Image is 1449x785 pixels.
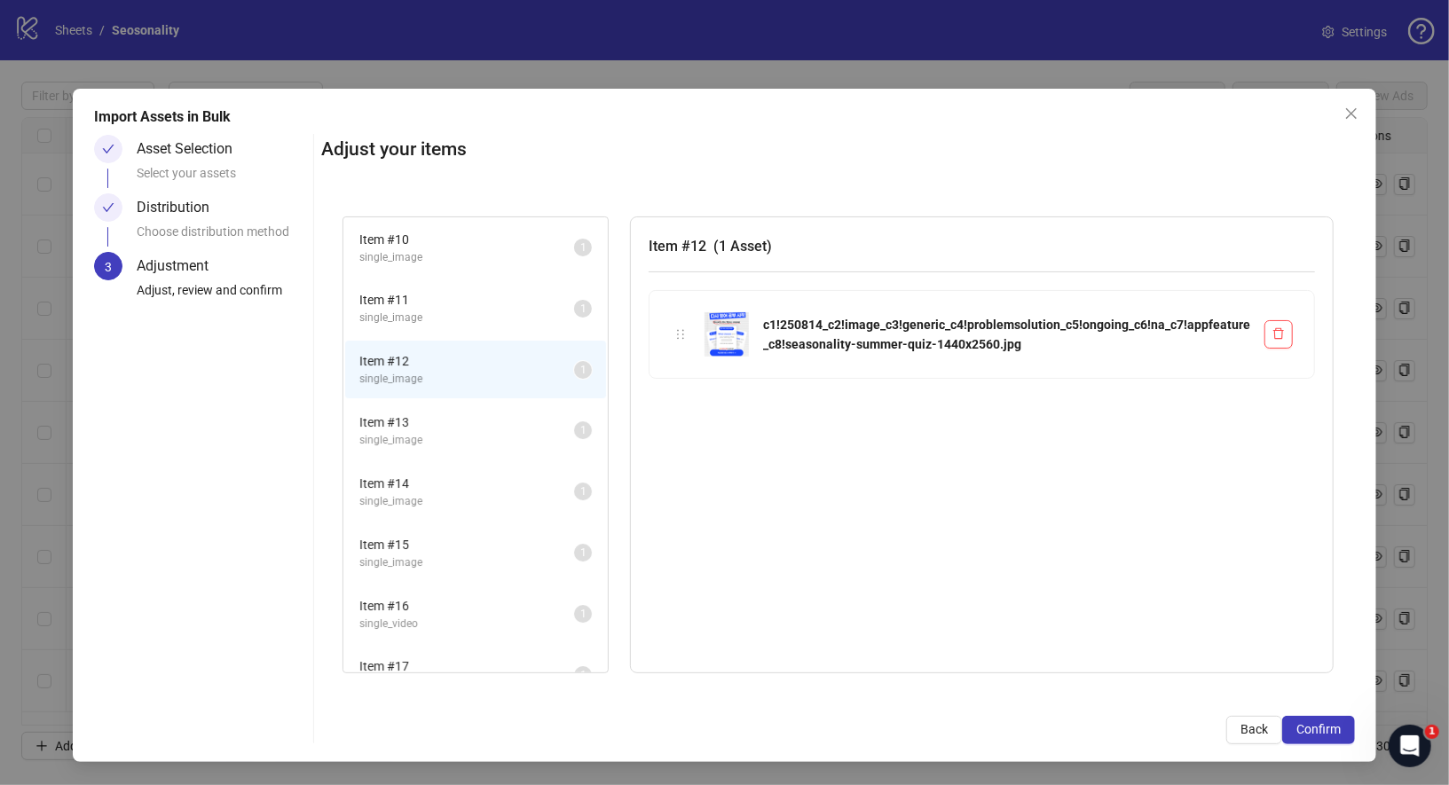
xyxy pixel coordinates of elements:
span: single_image [359,310,574,326]
button: Close [1337,99,1366,128]
h3: Item # 12 [649,235,1315,257]
div: Select your assets [137,163,307,193]
span: single_image [359,493,574,510]
sup: 1 [574,544,592,561]
span: Item # 16 [359,596,574,616]
span: check [102,201,114,214]
button: Confirm [1282,716,1355,744]
span: 1 [580,485,587,498]
div: Choose distribution method [137,222,307,252]
span: single_image [359,432,574,449]
span: Item # 12 [359,351,574,371]
sup: 1 [574,361,592,379]
span: 1 [580,302,587,315]
span: holder [674,328,687,341]
span: 1 [580,364,587,376]
span: 1 [1425,725,1439,739]
span: check [102,143,114,155]
span: single_video [359,616,574,632]
div: Adjustment [137,252,223,280]
span: Item # 14 [359,474,574,493]
span: 1 [580,608,587,620]
span: delete [1272,327,1285,340]
div: Import Assets in Bulk [94,106,1356,128]
span: Back [1240,722,1268,736]
div: Distribution [137,193,224,222]
sup: 1 [574,483,592,500]
span: Item # 10 [359,230,574,249]
span: ( 1 Asset ) [713,238,772,255]
div: c1!250814_c2!image_c3!generic_c4!problemsolution_c5!ongoing_c6!na_c7!appfeature _c8!seasonality-s... [763,315,1250,354]
span: Item # 17 [359,656,574,676]
span: single_image [359,371,574,388]
div: holder [671,325,690,344]
sup: 1 [574,239,592,256]
h2: Adjust your items [321,135,1355,164]
button: Back [1226,716,1282,744]
sup: 1 [574,605,592,623]
div: Adjust, review and confirm [137,280,307,310]
span: Item # 13 [359,412,574,432]
span: single_image [359,249,574,266]
sup: 1 [574,666,592,684]
img: c1!250814_c2!image_c3!generic_c4!problemsolution_c5!ongoing_c6!na_c7!appfeature _c8!seasonality-s... [705,312,749,357]
span: 1 [580,669,587,681]
span: 1 [580,546,587,559]
button: Delete [1264,320,1293,349]
span: 3 [105,260,112,274]
sup: 1 [574,300,592,318]
span: 1 [580,241,587,254]
span: Item # 11 [359,290,574,310]
span: 1 [580,424,587,436]
span: close [1344,106,1358,121]
sup: 1 [574,421,592,439]
span: single_image [359,554,574,571]
span: Item # 15 [359,535,574,554]
span: Confirm [1296,722,1341,736]
iframe: Intercom live chat [1389,725,1431,767]
div: Asset Selection [137,135,247,163]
